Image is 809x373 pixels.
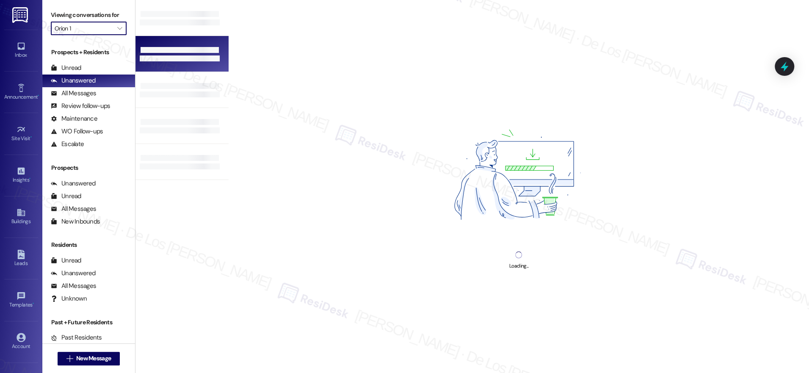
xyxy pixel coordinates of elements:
[51,217,100,226] div: New Inbounds
[51,114,97,123] div: Maintenance
[51,333,102,342] div: Past Residents
[76,354,111,363] span: New Message
[51,179,96,188] div: Unanswered
[12,7,30,23] img: ResiDesk Logo
[4,122,38,145] a: Site Visit •
[4,330,38,353] a: Account
[66,355,73,362] i: 
[117,25,122,32] i: 
[51,102,110,111] div: Review follow-ups
[51,8,127,22] label: Viewing conversations for
[58,352,120,365] button: New Message
[51,294,87,303] div: Unknown
[51,204,96,213] div: All Messages
[38,93,39,99] span: •
[51,269,96,278] div: Unanswered
[51,76,96,85] div: Unanswered
[33,301,34,307] span: •
[42,318,135,327] div: Past + Future Residents
[509,262,528,271] div: Loading...
[51,192,81,201] div: Unread
[55,22,113,35] input: All communities
[51,64,81,72] div: Unread
[4,164,38,187] a: Insights •
[51,89,96,98] div: All Messages
[4,247,38,270] a: Leads
[29,176,30,182] span: •
[4,289,38,312] a: Templates •
[42,163,135,172] div: Prospects
[30,134,32,140] span: •
[51,256,81,265] div: Unread
[51,140,84,149] div: Escalate
[42,48,135,57] div: Prospects + Residents
[51,127,103,136] div: WO Follow-ups
[4,39,38,62] a: Inbox
[4,205,38,228] a: Buildings
[42,240,135,249] div: Residents
[51,282,96,290] div: All Messages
